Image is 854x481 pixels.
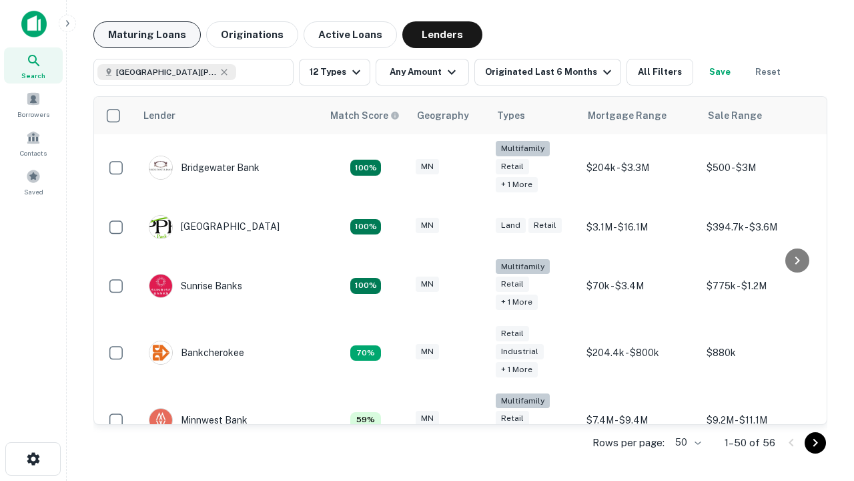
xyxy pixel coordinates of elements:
div: Mortgage Range [588,108,667,124]
iframe: Chat Widget [787,331,854,395]
div: Lender [143,108,175,124]
div: Multifamily [496,393,550,409]
td: $70k - $3.4M [580,253,700,320]
td: $775k - $1.2M [700,253,820,320]
button: Go to next page [805,432,826,454]
img: picture [149,156,172,179]
th: Mortgage Range [580,97,700,134]
div: Matching Properties: 6, hasApolloMatch: undefined [350,412,381,428]
a: Search [4,47,63,84]
div: [GEOGRAPHIC_DATA] [149,215,280,239]
p: Rows per page: [592,435,665,451]
div: Minnwest Bank [149,408,248,432]
button: Originated Last 6 Months [474,59,621,86]
div: Sale Range [708,108,762,124]
div: + 1 more [496,295,538,310]
td: $394.7k - $3.6M [700,202,820,253]
button: 12 Types [299,59,370,86]
div: MN [416,159,439,174]
div: Geography [417,108,469,124]
div: Retail [496,411,529,426]
div: Types [497,108,525,124]
span: Contacts [20,148,47,158]
div: + 1 more [496,362,538,377]
th: Sale Range [700,97,820,134]
div: Bankcherokee [149,341,244,365]
span: Borrowers [17,109,49,120]
div: Multifamily [496,259,550,275]
th: Geography [409,97,489,134]
a: Borrowers [4,86,63,122]
td: $204k - $3.3M [580,134,700,202]
div: Retail [496,277,529,292]
button: Any Amount [376,59,469,86]
img: picture [149,216,172,238]
button: Originations [206,21,298,48]
th: Capitalize uses an advanced AI algorithm to match your search with the best lender. The match sco... [322,97,409,134]
button: Maturing Loans [93,21,201,48]
div: + 1 more [496,177,538,192]
div: Matching Properties: 15, hasApolloMatch: undefined [350,278,381,294]
td: $500 - $3M [700,134,820,202]
div: 50 [670,433,703,452]
button: Lenders [402,21,482,48]
a: Contacts [4,125,63,161]
div: MN [416,411,439,426]
div: Matching Properties: 7, hasApolloMatch: undefined [350,345,381,361]
td: $7.4M - $9.4M [580,387,700,454]
div: Capitalize uses an advanced AI algorithm to match your search with the best lender. The match sco... [330,108,400,123]
img: picture [149,341,172,364]
img: picture [149,275,172,297]
td: $3.1M - $16.1M [580,202,700,253]
div: Matching Properties: 10, hasApolloMatch: undefined [350,219,381,235]
div: Industrial [496,344,544,359]
td: $9.2M - $11.1M [700,387,820,454]
div: Multifamily [496,141,550,156]
div: MN [416,218,439,233]
div: Originated Last 6 Months [485,64,615,80]
div: Land [496,218,526,233]
span: [GEOGRAPHIC_DATA][PERSON_NAME], [GEOGRAPHIC_DATA], [GEOGRAPHIC_DATA] [116,66,216,78]
span: Saved [24,186,43,197]
button: Save your search to get updates of matches that match your search criteria. [699,59,741,86]
button: Active Loans [304,21,397,48]
span: Search [21,70,45,81]
div: MN [416,344,439,359]
div: Bridgewater Bank [149,156,260,180]
th: Types [489,97,580,134]
p: 1–50 of 56 [725,435,775,451]
th: Lender [135,97,322,134]
img: picture [149,409,172,432]
div: MN [416,277,439,292]
div: Retail [496,159,529,174]
h6: Match Score [330,108,397,123]
div: Matching Properties: 18, hasApolloMatch: undefined [350,160,381,176]
div: Sunrise Banks [149,274,242,298]
div: Retail [528,218,562,233]
td: $880k [700,319,820,387]
div: Retail [496,326,529,341]
td: $204.4k - $800k [580,319,700,387]
a: Saved [4,164,63,200]
button: Reset [747,59,789,86]
img: capitalize-icon.png [21,11,47,37]
button: All Filters [626,59,693,86]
